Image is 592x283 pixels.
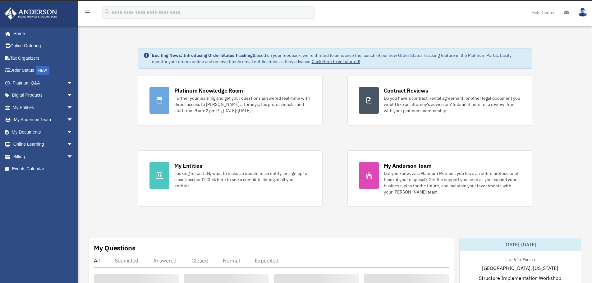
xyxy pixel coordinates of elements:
img: Anderson Advisors Platinum Portal [3,7,59,20]
a: Events Calendar [4,163,82,175]
a: Contract Reviews Do you have a contract, rental agreement, or other legal document you would like... [347,75,532,126]
a: Order StatusNEW [4,64,82,77]
div: Normal [223,258,240,264]
span: arrow_drop_down [67,114,79,126]
div: My Questions [94,243,135,253]
a: menu [84,11,91,16]
span: arrow_drop_down [67,150,79,163]
strong: Exciting News: Introducing Order Status Tracking! [152,52,254,58]
div: Expedited [255,258,278,264]
div: Did you know, as a Platinum Member, you have an entire professional team at your disposal? Get th... [384,170,521,195]
i: search [104,8,111,15]
span: arrow_drop_down [67,89,79,102]
a: Home [4,27,79,40]
a: My Entitiesarrow_drop_down [4,101,82,114]
div: Based on your feedback, we're thrilled to announce the launch of our new Order Status Tracking fe... [152,52,527,65]
div: Looking for an EIN, want to make an update to an entity, or sign up for a bank account? Click her... [174,170,311,189]
div: Further your learning and get your questions answered real-time with direct access to [PERSON_NAM... [174,95,311,114]
a: Online Ordering [4,40,82,52]
span: arrow_drop_down [67,138,79,151]
div: Do you have a contract, rental agreement, or other legal document you would like an attorney's ad... [384,95,521,114]
div: Answered [153,258,177,264]
span: [GEOGRAPHIC_DATA], [US_STATE] [482,264,558,272]
div: Contract Reviews [384,87,428,94]
a: Platinum Q&Aarrow_drop_down [4,77,82,89]
div: Closed [191,258,208,264]
a: Click Here to get started! [312,59,360,64]
span: Structure Implementation Workshop [479,274,561,282]
a: Platinum Knowledge Room Further your learning and get your questions answered real-time with dire... [138,75,323,126]
div: My Entities [174,162,202,170]
a: Billingarrow_drop_down [4,150,82,163]
i: menu [84,9,91,16]
a: My Anderson Team Did you know, as a Platinum Member, you have an entire professional team at your... [347,150,532,207]
a: Tax Organizers [4,52,82,64]
a: My Anderson Teamarrow_drop_down [4,114,82,126]
div: Platinum Knowledge Room [174,87,243,94]
div: All [94,258,100,264]
a: Online Learningarrow_drop_down [4,138,82,151]
div: My Anderson Team [384,162,432,170]
div: close [586,1,590,5]
div: Submitted [115,258,138,264]
div: [DATE]-[DATE] [460,238,581,251]
a: My Documentsarrow_drop_down [4,126,82,138]
a: My Entities Looking for an EIN, want to make an update to an entity, or sign up for a bank accoun... [138,150,323,207]
div: Live & In-Person [500,256,540,262]
a: Digital Productsarrow_drop_down [4,89,82,102]
div: NEW [36,66,49,75]
span: arrow_drop_down [67,101,79,114]
span: arrow_drop_down [67,126,79,139]
img: User Pic [578,8,587,17]
span: arrow_drop_down [67,77,79,89]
